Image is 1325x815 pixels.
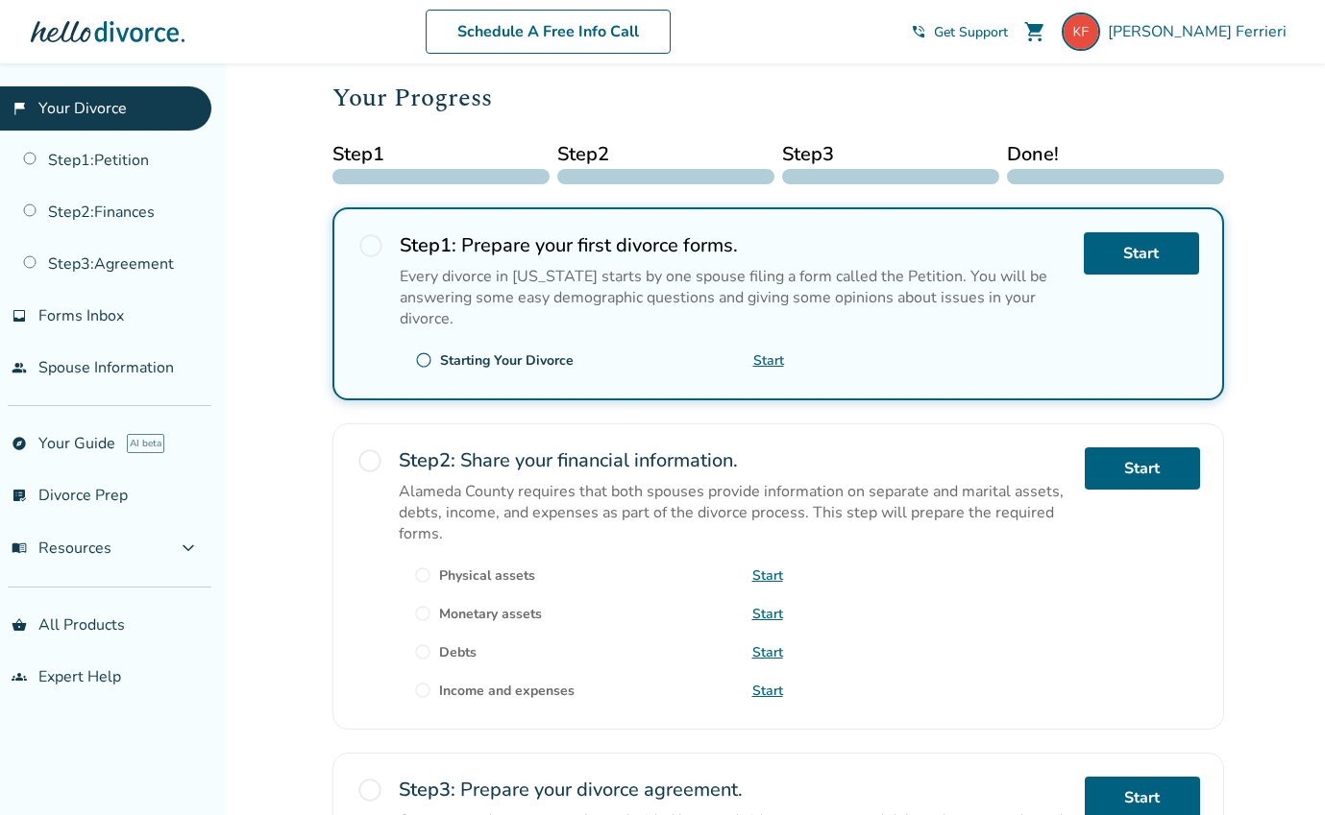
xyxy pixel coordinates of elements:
a: Start [1084,232,1199,275]
span: shopping_cart [1023,20,1046,43]
span: radio_button_unchecked [414,566,431,584]
span: shopping_basket [12,617,27,633]
a: Start [752,605,783,623]
span: Step 1 [332,140,550,169]
span: Step 2 [557,140,774,169]
div: Physical assets [439,566,535,585]
span: radio_button_unchecked [414,643,431,660]
a: Start [1085,447,1200,490]
a: Start [752,566,783,585]
p: Alameda County requires that both spouses provide information on separate and marital assets, deb... [399,481,1069,544]
span: explore [12,436,27,451]
span: radio_button_unchecked [356,777,383,803]
strong: Step 2 : [399,447,455,473]
span: Get Support [934,23,1008,41]
h2: Share your financial information. [399,447,1069,473]
div: Starting Your Divorce [440,351,574,370]
span: radio_button_unchecked [414,682,431,699]
a: Start [753,351,784,370]
span: [PERSON_NAME] Ferrieri [1108,21,1294,42]
a: Schedule A Free Info Call [426,10,671,54]
img: kmasquith@gmail.com [1062,12,1100,51]
span: groups [12,669,27,684]
div: Income and expenses [439,682,575,700]
iframe: Chat Widget [1229,723,1325,815]
div: Debts [439,643,477,661]
p: Every divorce in [US_STATE] starts by one spouse filing a form called the Petition. You will be a... [400,266,1068,329]
span: flag_2 [12,101,27,116]
span: list_alt_check [12,488,27,503]
span: radio_button_unchecked [357,232,384,259]
span: radio_button_unchecked [415,351,432,369]
span: Done! [1007,140,1224,169]
a: phone_in_talkGet Support [911,23,1008,41]
div: Monetary assets [439,605,542,623]
h2: Prepare your divorce agreement. [399,777,1069,803]
span: people [12,360,27,375]
span: AI beta [127,434,164,453]
a: Start [752,643,783,661]
span: phone_in_talk [911,24,926,39]
strong: Step 1 : [400,232,456,258]
strong: Step 3 : [399,777,455,803]
span: radio_button_unchecked [356,447,383,474]
span: expand_more [177,537,200,560]
span: radio_button_unchecked [414,605,431,622]
span: Resources [12,538,111,559]
span: menu_book [12,540,27,556]
span: inbox [12,308,27,324]
span: Forms Inbox [38,305,124,326]
h2: Your Progress [332,79,1224,117]
a: Start [752,682,783,700]
span: Step 3 [782,140,999,169]
h2: Prepare your first divorce forms. [400,232,1068,258]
